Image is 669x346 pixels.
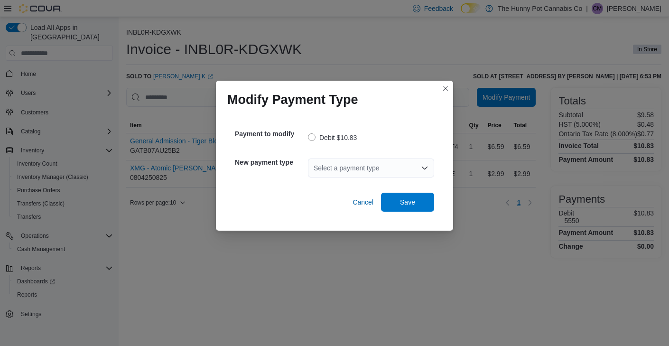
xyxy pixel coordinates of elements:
[227,92,358,107] h1: Modify Payment Type
[349,193,377,212] button: Cancel
[308,132,357,143] label: Debit $10.83
[440,83,451,94] button: Closes this modal window
[353,197,373,207] span: Cancel
[235,124,306,143] h5: Payment to modify
[314,162,315,174] input: Accessible screen reader label
[381,193,434,212] button: Save
[400,197,415,207] span: Save
[421,164,428,172] button: Open list of options
[235,153,306,172] h5: New payment type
